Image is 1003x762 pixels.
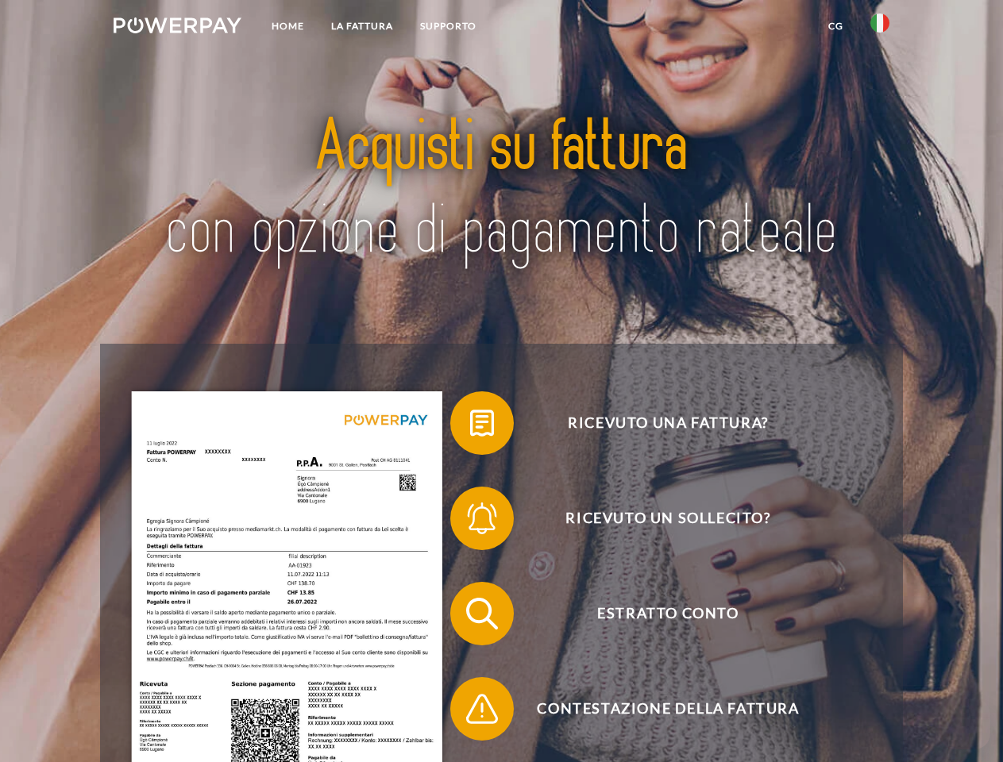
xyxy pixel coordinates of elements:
[462,403,502,443] img: qb_bill.svg
[473,391,862,455] span: Ricevuto una fattura?
[450,677,863,741] button: Contestazione della fattura
[473,677,862,741] span: Contestazione della fattura
[473,487,862,550] span: Ricevuto un sollecito?
[258,12,318,40] a: Home
[815,12,857,40] a: CG
[318,12,407,40] a: LA FATTURA
[450,582,863,645] button: Estratto conto
[462,498,502,538] img: qb_bell.svg
[870,13,889,33] img: it
[473,582,862,645] span: Estratto conto
[450,391,863,455] button: Ricevuto una fattura?
[152,76,851,304] img: title-powerpay_it.svg
[939,698,990,749] iframe: Button to launch messaging window
[462,689,502,729] img: qb_warning.svg
[450,487,863,550] button: Ricevuto un sollecito?
[462,594,502,633] img: qb_search.svg
[407,12,490,40] a: Supporto
[114,17,241,33] img: logo-powerpay-white.svg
